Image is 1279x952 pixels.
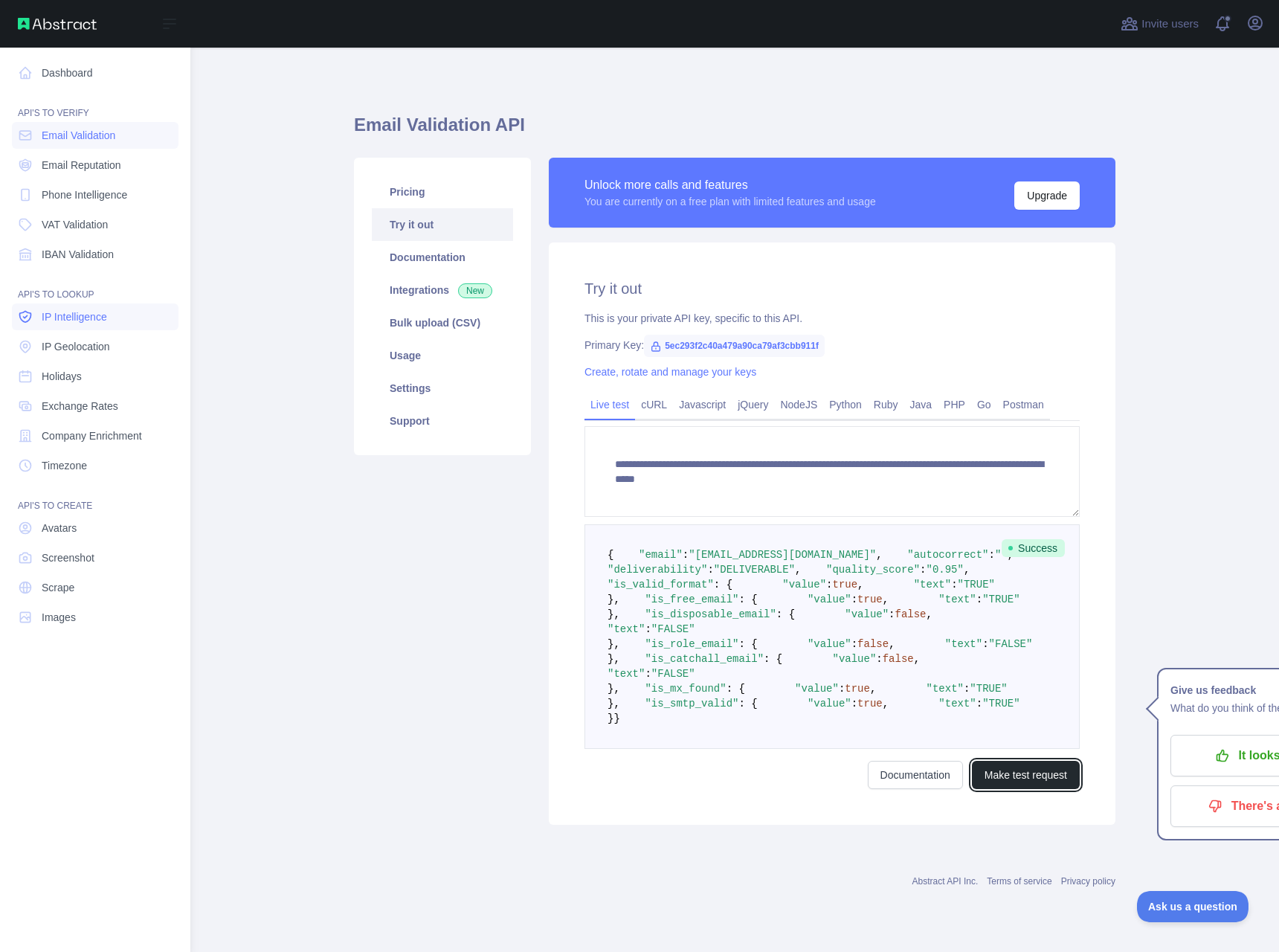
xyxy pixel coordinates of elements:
span: "value" [808,698,851,710]
span: true [832,579,857,591]
span: "value" [808,594,851,605]
span: "text" [914,579,951,591]
a: Ruby [868,393,904,416]
span: Company Enrichment [42,428,142,443]
span: "is_free_email" [645,594,738,605]
a: Timezone [12,452,178,479]
span: Holidays [42,369,82,384]
a: Javascript [673,393,732,416]
span: Email Validation [42,128,115,143]
img: Abstract API [18,18,97,30]
span: "text" [608,668,645,680]
span: Exchange Rates [42,399,118,414]
iframe: Toggle Customer Support [1137,891,1249,922]
a: Images [12,604,178,631]
span: : [826,579,832,591]
a: IBAN Validation [12,241,178,268]
span: , [964,564,970,576]
span: "text" [945,638,982,650]
span: IP Geolocation [42,339,110,354]
span: Avatars [42,521,77,535]
span: "FALSE" [989,638,1033,650]
span: , [876,549,882,561]
a: Avatars [12,515,178,541]
a: Scrape [12,574,178,601]
span: , [927,608,932,620]
span: , [795,564,801,576]
span: "FALSE" [651,668,695,680]
a: Email Validation [12,122,178,149]
span: "autocorrect" [907,549,988,561]
span: Phone Intelligence [42,187,127,202]
span: "text" [938,698,976,710]
span: }, [608,653,620,665]
span: : [851,638,857,650]
a: Privacy policy [1061,876,1115,887]
span: "is_catchall_email" [645,653,764,665]
span: false [857,638,889,650]
span: 5ec293f2c40a479a90ca79af3cbb911f [644,335,825,357]
span: "is_role_email" [645,638,738,650]
span: "TRUE" [982,698,1019,710]
span: , [889,638,895,650]
a: Dashboard [12,59,178,86]
a: Documentation [372,241,513,274]
span: }, [608,638,620,650]
span: }, [608,594,620,605]
span: "is_mx_found" [645,683,726,695]
span: false [895,608,927,620]
span: "" [995,549,1008,561]
span: "FALSE" [651,623,695,635]
span: : [839,683,845,695]
a: Holidays [12,363,178,390]
span: : [976,698,982,710]
button: Upgrade [1014,181,1080,210]
h1: Email Validation API [354,113,1115,149]
span: "value" [833,653,877,665]
a: Settings [372,372,513,405]
span: "email" [639,549,683,561]
span: : { [714,579,732,591]
span: : [645,668,651,680]
span: "is_valid_format" [608,579,714,591]
a: Abstract API Inc. [912,876,979,887]
span: Screenshot [42,550,94,565]
span: Scrape [42,580,74,595]
span: "value" [845,608,889,620]
span: : [889,608,895,620]
span: "quality_score" [826,564,920,576]
span: , [883,698,889,710]
span: : { [738,698,757,710]
span: : [851,594,857,605]
span: : [707,564,713,576]
a: Documentation [868,761,963,789]
span: : [645,623,651,635]
span: "text" [938,594,976,605]
a: Try it out [372,208,513,241]
span: }, [608,683,620,695]
span: }, [608,608,620,620]
span: "deliverability" [608,564,707,576]
span: "text" [608,623,645,635]
div: Unlock more calls and features [584,176,876,194]
span: "TRUE" [958,579,995,591]
a: Screenshot [12,544,178,571]
a: Company Enrichment [12,422,178,449]
span: Invite users [1141,16,1199,33]
span: : [989,549,995,561]
span: , [857,579,863,591]
a: Email Reputation [12,152,178,178]
span: true [857,594,883,605]
span: : { [764,653,782,665]
a: Go [971,393,997,416]
a: Terms of service [987,876,1051,887]
a: VAT Validation [12,211,178,238]
a: cURL [635,393,673,416]
button: Invite users [1118,12,1202,36]
span: , [914,653,920,665]
span: true [845,683,870,695]
span: false [883,653,914,665]
h2: Try it out [584,278,1080,299]
span: "TRUE" [970,683,1007,695]
a: IP Geolocation [12,333,178,360]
